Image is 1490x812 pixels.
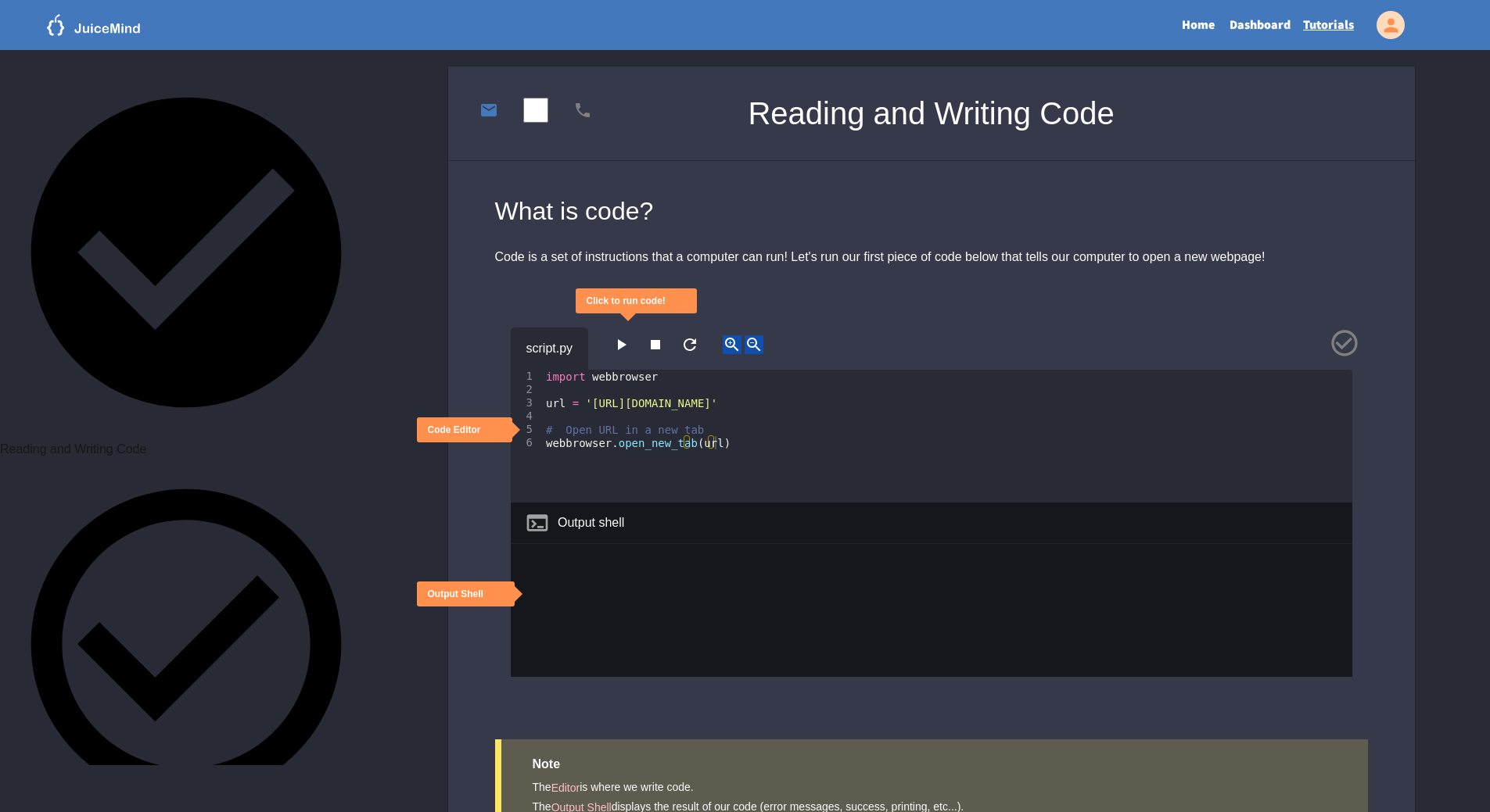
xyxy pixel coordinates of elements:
div: Output shell [558,513,624,532]
div: 2 [511,383,543,396]
div: Note [533,755,1337,774]
div: Code is a set of instructions that a computer can run! Let's run our first piece of code below th... [495,245,1368,269]
div: My Account [1360,7,1409,43]
img: logo [47,14,141,36]
a: Home [1173,7,1223,43]
div: Click to run code! [587,295,666,308]
a: Dashboard [1223,7,1297,43]
div: What is code? [495,192,1368,230]
div: Code Editor [428,424,481,437]
div: 4 [511,410,543,423]
div: 1 [511,370,543,383]
div: 3 [511,396,543,410]
div: script.py [511,327,589,370]
div: Reading and Writing Code [748,66,1114,160]
span: Editor [551,782,580,794]
div: 5 [511,423,543,436]
a: Tutorials [1297,7,1360,43]
div: 6 [511,436,543,449]
div: Output Shell [428,588,483,601]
